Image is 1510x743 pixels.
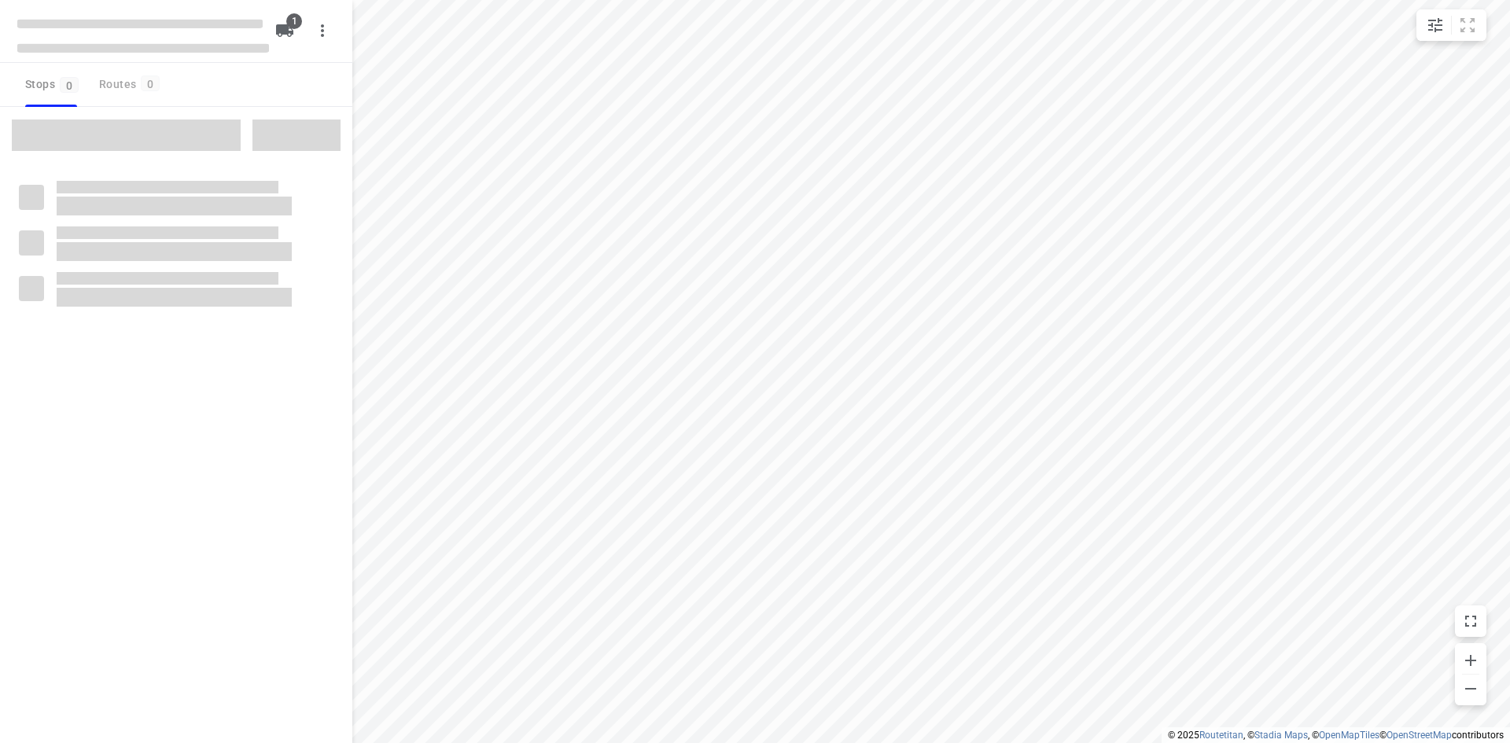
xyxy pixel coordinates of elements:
[1319,730,1379,741] a: OpenMapTiles
[1168,730,1504,741] li: © 2025 , © , © © contributors
[1387,730,1452,741] a: OpenStreetMap
[1420,9,1451,41] button: Map settings
[1254,730,1308,741] a: Stadia Maps
[1416,9,1486,41] div: small contained button group
[1199,730,1243,741] a: Routetitan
